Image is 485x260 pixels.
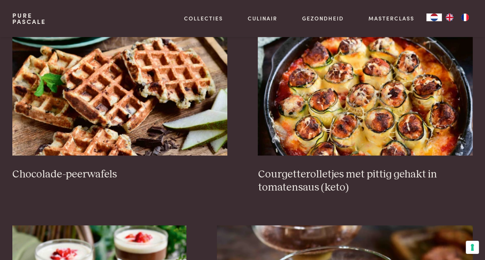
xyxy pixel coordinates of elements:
div: Language [426,14,442,21]
img: Chocolade-peerwafels [12,1,227,155]
img: Courgetterolletjes met pittig gehakt in tomatensaus (keto) [258,1,473,155]
a: NL [426,14,442,21]
ul: Language list [442,14,473,21]
a: PurePascale [12,12,46,25]
a: EN [442,14,457,21]
aside: Language selected: Nederlands [426,14,473,21]
a: FR [457,14,473,21]
a: Collecties [184,14,223,22]
a: Gezondheid [302,14,344,22]
a: Masterclass [368,14,414,22]
h3: Courgetterolletjes met pittig gehakt in tomatensaus (keto) [258,168,473,194]
a: Chocolade-peerwafels Chocolade-peerwafels [12,1,227,181]
a: Culinair [248,14,277,22]
h3: Chocolade-peerwafels [12,168,227,181]
a: Courgetterolletjes met pittig gehakt in tomatensaus (keto) Courgetterolletjes met pittig gehakt i... [258,1,473,194]
button: Uw voorkeuren voor toestemming voor trackingtechnologieën [466,241,479,254]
